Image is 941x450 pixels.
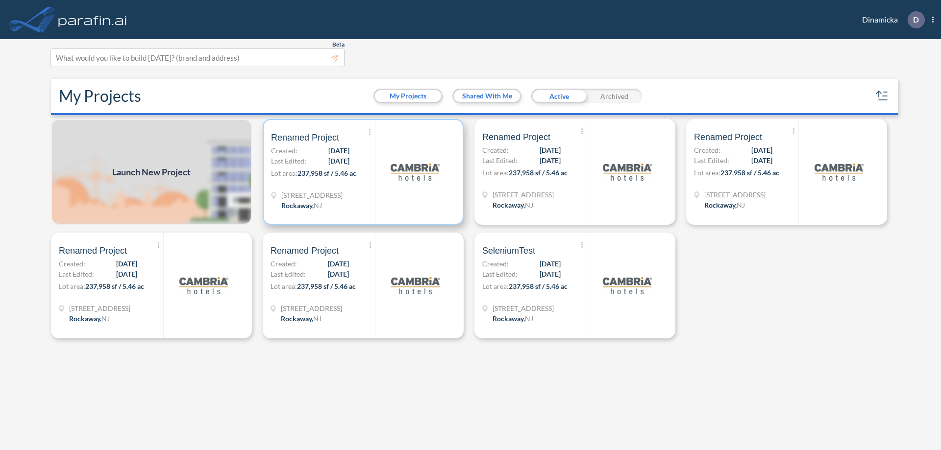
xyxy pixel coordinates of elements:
span: Rockaway , [69,314,101,323]
img: logo [603,261,652,310]
span: NJ [525,314,533,323]
img: logo [391,147,440,196]
span: [DATE] [328,259,349,269]
span: 321 Mt Hope Ave [69,303,130,313]
div: Rockaway, NJ [281,200,322,211]
span: NJ [525,201,533,209]
div: Rockaway, NJ [704,200,745,210]
span: Lot area: [694,168,720,177]
span: Lot area: [482,282,509,290]
div: Rockaway, NJ [281,313,322,324]
span: Renamed Project [271,132,339,143]
span: NJ [101,314,110,323]
img: logo [391,261,440,310]
img: logo [603,147,652,196]
span: [DATE] [540,155,561,166]
span: Rockaway , [493,201,525,209]
img: logo [56,10,129,29]
span: [DATE] [328,156,349,166]
span: Last Edited: [271,156,306,166]
div: Rockaway, NJ [69,313,110,324]
span: Created: [694,145,720,155]
span: Created: [482,259,509,269]
span: [DATE] [540,259,561,269]
p: D [913,15,919,24]
span: 321 Mt Hope Ave [493,189,554,200]
div: Active [531,89,587,103]
span: [DATE] [328,145,349,156]
span: Rockaway , [281,314,313,323]
span: [DATE] [328,269,349,279]
div: Rockaway, NJ [493,313,533,324]
span: Launch New Project [112,166,191,179]
span: 321 Mt Hope Ave [493,303,554,313]
span: 237,958 sf / 5.46 ac [85,282,144,290]
span: [DATE] [540,145,561,155]
span: Created: [482,145,509,155]
h2: My Projects [59,87,141,105]
span: Renamed Project [482,131,550,143]
span: Lot area: [482,168,509,177]
span: Renamed Project [694,131,762,143]
button: sort [874,88,890,104]
span: 237,958 sf / 5.46 ac [297,282,356,290]
span: SeleniumTest [482,245,535,257]
img: add [51,119,252,225]
span: 237,958 sf / 5.46 ac [509,168,568,177]
span: Lot area: [59,282,85,290]
span: 321 Mt Hope Ave [704,189,766,200]
div: Dinamicka [847,11,934,28]
span: 321 Mt Hope Ave [281,190,343,200]
span: NJ [737,201,745,209]
img: logo [179,261,228,310]
span: 321 Mt Hope Ave [281,303,342,313]
span: [DATE] [116,269,137,279]
span: [DATE] [751,155,772,166]
span: Lot area: [271,169,297,177]
button: My Projects [375,90,441,102]
span: Rockaway , [704,201,737,209]
span: Created: [271,259,297,269]
span: 237,958 sf / 5.46 ac [509,282,568,290]
span: [DATE] [540,269,561,279]
button: Shared With Me [454,90,520,102]
span: Last Edited: [482,155,518,166]
span: 237,958 sf / 5.46 ac [297,169,356,177]
span: Last Edited: [59,269,94,279]
span: 237,958 sf / 5.46 ac [720,168,779,177]
a: Launch New Project [51,119,252,225]
span: Created: [271,145,297,156]
span: Rockaway , [281,201,314,210]
div: Archived [587,89,642,103]
span: Last Edited: [271,269,306,279]
span: Created: [59,259,85,269]
span: Last Edited: [694,155,729,166]
span: NJ [314,201,322,210]
span: Renamed Project [59,245,127,257]
div: Rockaway, NJ [493,200,533,210]
span: NJ [313,314,322,323]
span: [DATE] [116,259,137,269]
span: Last Edited: [482,269,518,279]
span: Rockaway , [493,314,525,323]
span: Renamed Project [271,245,339,257]
span: Beta [332,41,345,48]
img: logo [815,147,864,196]
span: [DATE] [751,145,772,155]
span: Lot area: [271,282,297,290]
